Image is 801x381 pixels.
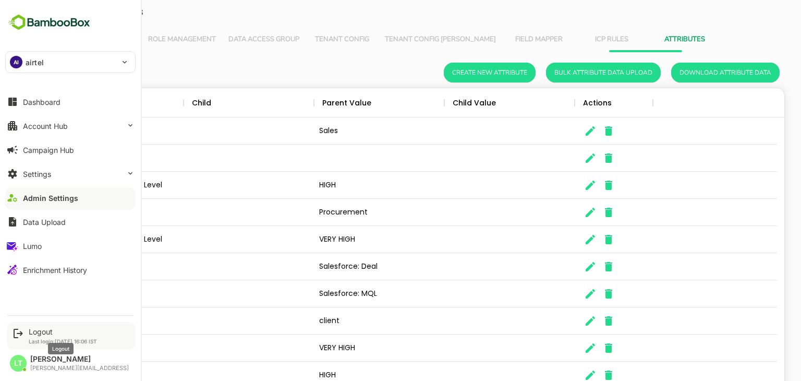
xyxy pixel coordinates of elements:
[30,365,129,372] div: [PERSON_NAME][EMAIL_ADDRESS]
[277,199,408,226] div: Procurement
[25,88,50,117] div: Parent
[23,194,78,203] div: Admin Settings
[5,13,93,32] img: BambooboxFullLogoMark.5f36c76dfaba33ec1ec1367b70bb1252.svg
[17,172,147,199] div: Individual Engagement Level
[472,35,532,44] span: Field Mapper
[10,56,22,68] div: AI
[23,146,74,154] div: Campaign Hub
[17,335,147,362] div: Intent Level
[5,115,136,136] button: Account Hub
[23,170,51,178] div: Settings
[286,88,335,117] div: Parent Value
[17,280,147,307] div: stage
[277,117,408,145] div: Sales
[5,235,136,256] button: Lumo
[5,259,136,280] button: Enrichment History
[17,145,147,172] div: Account Classification
[29,327,97,336] div: Logout
[26,57,44,68] p: airtel
[407,63,499,82] button: Create New Attribute
[635,63,743,82] button: Download Attribute Data
[30,355,129,364] div: [PERSON_NAME]
[416,88,459,117] div: Child Value
[5,187,136,208] button: Admin Settings
[17,117,147,145] div: Department
[277,253,408,280] div: Salesforce: Deal
[5,211,136,232] button: Data Upload
[5,139,136,160] button: Campaign Hub
[31,35,99,44] span: User Management
[17,253,147,280] div: stage
[192,35,263,44] span: Data Access Group
[5,163,136,184] button: Settings
[348,35,459,44] span: Tenant Config [PERSON_NAME]
[17,226,147,253] div: Individual Engagement Level
[275,35,336,44] span: Tenant Config
[277,172,408,199] div: HIGH
[6,52,135,73] div: AIairtel
[23,218,66,227] div: Data Upload
[17,199,147,226] div: Department
[21,64,69,81] h6: Attributes
[5,91,136,112] button: Dashboard
[155,88,175,117] div: Child
[112,35,179,44] span: Role Management
[277,226,408,253] div: VERY HIGH
[545,35,605,44] span: ICP Rules
[17,307,147,335] div: Contact Source
[509,63,624,82] button: Bulk Attribute Data Upload
[23,122,68,130] div: Account Hub
[277,307,408,335] div: client
[10,355,27,372] div: LT
[277,335,408,362] div: VERY HIGH
[23,98,60,106] div: Dashboard
[547,88,575,117] div: Actions
[23,266,87,275] div: Enrichment History
[23,242,42,251] div: Lumo
[277,280,408,307] div: Salesforce: MQL
[25,27,739,52] div: Vertical tabs example
[618,35,678,44] span: Attributes
[29,338,97,344] p: Last login: [DATE] 16:06 IST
